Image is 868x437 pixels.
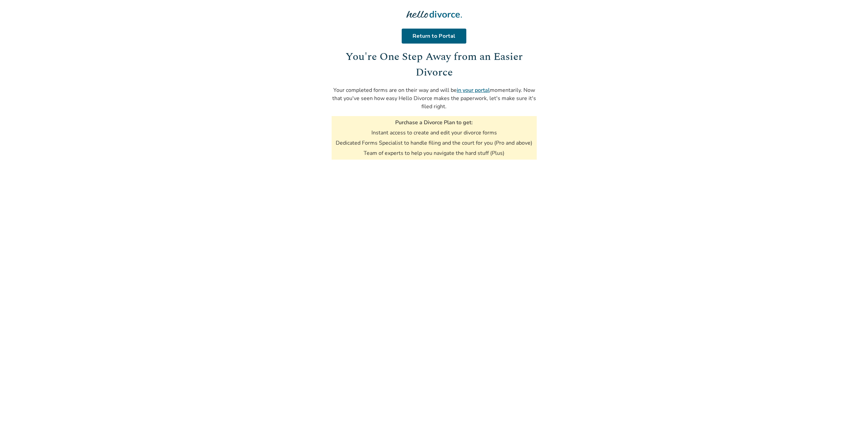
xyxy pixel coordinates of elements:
li: Instant access to create and edit your divorce forms [371,129,497,136]
li: Team of experts to help you navigate the hard stuff (Plus) [364,149,504,157]
li: Dedicated Forms Specialist to handle filing and the court for you (Pro and above) [336,139,532,147]
a: Return to Portal [403,29,465,44]
h1: You're One Step Away from an Easier Divorce [332,49,537,81]
a: in your portal [457,86,490,94]
h3: Purchase a Divorce Plan to get: [395,119,473,126]
p: Your completed forms are on their way and will be momentarily. Now that you've seen how easy Hell... [332,86,537,111]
